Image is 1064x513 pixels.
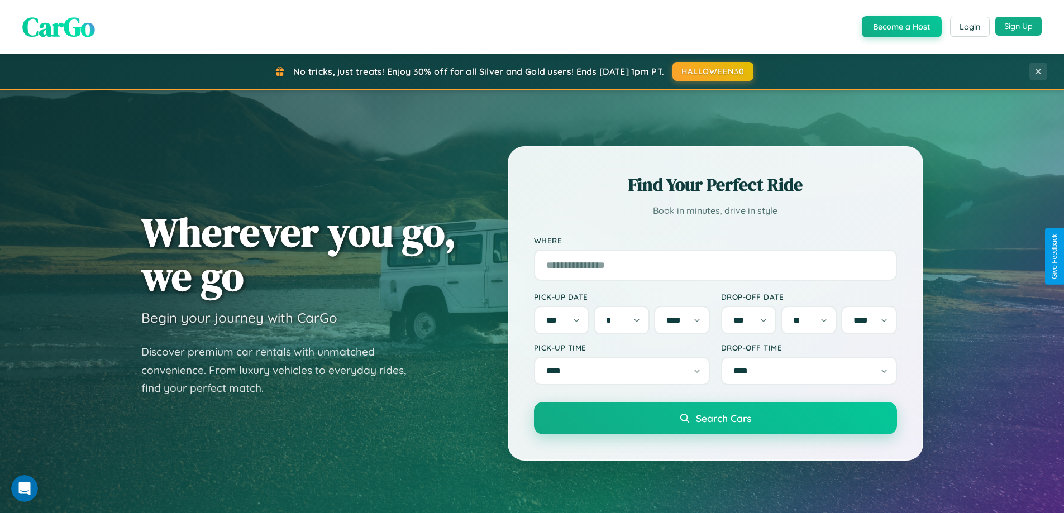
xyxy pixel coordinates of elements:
label: Drop-off Time [721,343,897,352]
label: Pick-up Time [534,343,710,352]
h3: Begin your journey with CarGo [141,309,337,326]
iframe: Intercom live chat [11,475,38,502]
p: Book in minutes, drive in style [534,203,897,219]
label: Drop-off Date [721,292,897,301]
label: Where [534,236,897,245]
p: Discover premium car rentals with unmatched convenience. From luxury vehicles to everyday rides, ... [141,343,421,397]
button: Sign Up [995,17,1042,36]
h1: Wherever you go, we go [141,210,456,298]
h2: Find Your Perfect Ride [534,172,897,197]
span: CarGo [22,8,95,45]
div: Give Feedback [1051,234,1058,279]
label: Pick-up Date [534,292,710,301]
button: Become a Host [862,16,942,37]
button: Login [950,17,990,37]
span: No tricks, just treats! Enjoy 30% off for all Silver and Gold users! Ends [DATE] 1pm PT. [293,66,664,77]
button: Search Cars [534,402,897,434]
button: HALLOWEEN30 [672,62,753,81]
span: Search Cars [696,412,751,424]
